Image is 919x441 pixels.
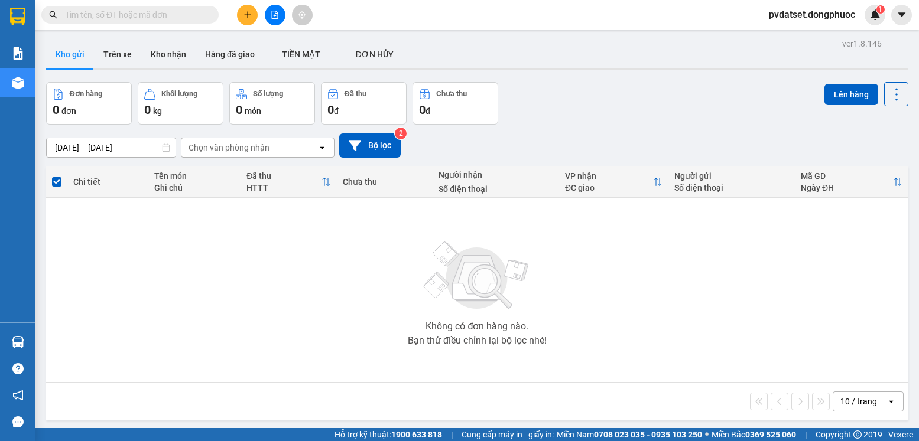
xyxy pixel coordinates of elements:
img: warehouse-icon [12,77,24,89]
button: file-add [265,5,285,25]
span: Miền Nam [557,428,702,441]
button: plus [237,5,258,25]
strong: 0708 023 035 - 0935 103 250 [594,430,702,439]
th: Toggle SortBy [795,166,908,198]
span: ----------------------------------------- [32,64,145,73]
span: 0 [419,103,426,117]
div: Tên món [154,171,235,181]
button: Bộ lọc [339,133,401,158]
span: plus [243,11,252,19]
span: In ngày: [4,86,72,93]
button: Kho nhận [141,40,196,68]
span: đ [426,106,430,116]
span: 0 [327,103,334,117]
span: Bến xe [GEOGRAPHIC_DATA] [93,19,159,34]
span: 1 [878,5,882,14]
img: svg+xml;base64,PHN2ZyBjbGFzcz0ibGlzdC1wbHVnX19zdmciIHhtbG5zPSJodHRwOi8vd3d3LnczLm9yZy8yMDAwL3N2Zy... [418,234,536,317]
img: logo [4,7,57,59]
span: Miền Bắc [712,428,796,441]
svg: open [886,397,896,406]
div: Ngày ĐH [801,183,893,192]
button: Lên hàng [824,84,878,105]
span: file-add [271,11,279,19]
span: đ [334,106,339,116]
div: Đã thu [246,171,322,181]
span: kg [153,106,162,116]
input: Tìm tên, số ĐT hoặc mã đơn [65,8,204,21]
span: ĐƠN HỦY [356,50,394,59]
button: Trên xe [94,40,141,68]
span: search [49,11,57,19]
div: Người nhận [439,170,553,179]
span: 0 [144,103,151,117]
strong: ĐỒNG PHƯỚC [93,6,162,17]
span: Cung cấp máy in - giấy in: [462,428,554,441]
span: đơn [61,106,76,116]
span: question-circle [12,363,24,374]
div: VP nhận [565,171,653,181]
span: ⚪️ [705,432,709,437]
input: Select a date range. [47,138,176,157]
span: VPDS1410250006 [59,75,124,84]
span: 0 [53,103,59,117]
img: warehouse-icon [12,336,24,348]
strong: 0369 525 060 [745,430,796,439]
span: aim [298,11,306,19]
span: TIỀN MẶT [282,50,320,59]
div: ĐC giao [565,183,653,192]
span: message [12,416,24,427]
div: Bạn thử điều chỉnh lại bộ lọc nhé! [408,336,547,345]
button: Đơn hàng0đơn [46,82,132,125]
img: icon-new-feature [870,9,881,20]
span: 0 [236,103,242,117]
button: Hàng đã giao [196,40,264,68]
div: Chi tiết [73,177,142,187]
div: Số lượng [253,90,283,98]
span: 14:42:46 [DATE] [26,86,72,93]
span: 01 Võ Văn Truyện, KP.1, Phường 2 [93,35,163,50]
div: Khối lượng [161,90,197,98]
span: Hỗ trợ kỹ thuật: [335,428,442,441]
span: notification [12,390,24,401]
img: logo-vxr [10,8,25,25]
div: Số điện thoại [439,184,553,194]
span: | [805,428,807,441]
span: món [245,106,261,116]
button: Khối lượng0kg [138,82,223,125]
button: Kho gửi [46,40,94,68]
button: Chưa thu0đ [413,82,498,125]
button: Số lượng0món [229,82,315,125]
div: HTTT [246,183,322,192]
div: ver 1.8.146 [842,37,882,50]
div: Người gửi [674,171,789,181]
div: Đã thu [345,90,366,98]
div: Mã GD [801,171,893,181]
div: Chưa thu [436,90,467,98]
sup: 1 [876,5,885,14]
div: Đơn hàng [70,90,102,98]
th: Toggle SortBy [241,166,337,198]
div: Số điện thoại [674,183,789,192]
svg: open [317,143,327,152]
div: Chọn văn phòng nhận [189,142,269,153]
div: 10 / trang [840,396,877,407]
span: Hotline: 19001152 [93,53,145,60]
div: Chưa thu [343,177,427,187]
img: solution-icon [12,47,24,60]
button: aim [292,5,313,25]
strong: 1900 633 818 [391,430,442,439]
span: [PERSON_NAME]: [4,76,124,83]
button: Đã thu0đ [321,82,407,125]
span: pvdatset.dongphuoc [759,7,865,22]
span: copyright [853,430,862,439]
sup: 2 [395,128,407,139]
button: caret-down [891,5,912,25]
div: Ghi chú [154,183,235,192]
span: caret-down [897,9,907,20]
div: Không có đơn hàng nào. [426,322,528,331]
th: Toggle SortBy [559,166,668,198]
span: | [451,428,453,441]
